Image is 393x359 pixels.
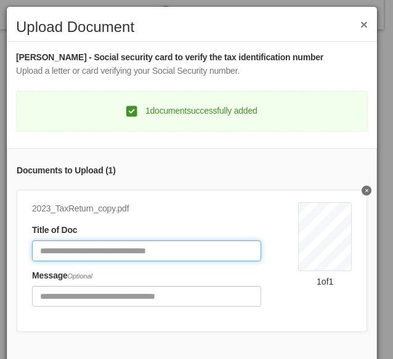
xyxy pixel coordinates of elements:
div: 2023_TaxReturn_copy.pdf [32,202,261,216]
span: Optional [68,272,92,280]
label: Title of Doc [32,224,77,237]
div: Upload a letter or card verifying your Social Security number. [16,65,368,78]
input: Include any comments on this document [32,286,261,307]
h2: Upload Document [16,19,368,35]
input: Document Title [32,240,261,261]
button: × [360,18,368,31]
div: 1 document successfully added [126,105,257,118]
button: Delete undefined [362,186,371,195]
div: Documents to Upload ( 1 ) [17,164,367,178]
div: [PERSON_NAME] - Social security card to verify the tax identification number [16,51,368,65]
div: 1 of 1 [298,275,352,288]
label: Message [32,269,92,283]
